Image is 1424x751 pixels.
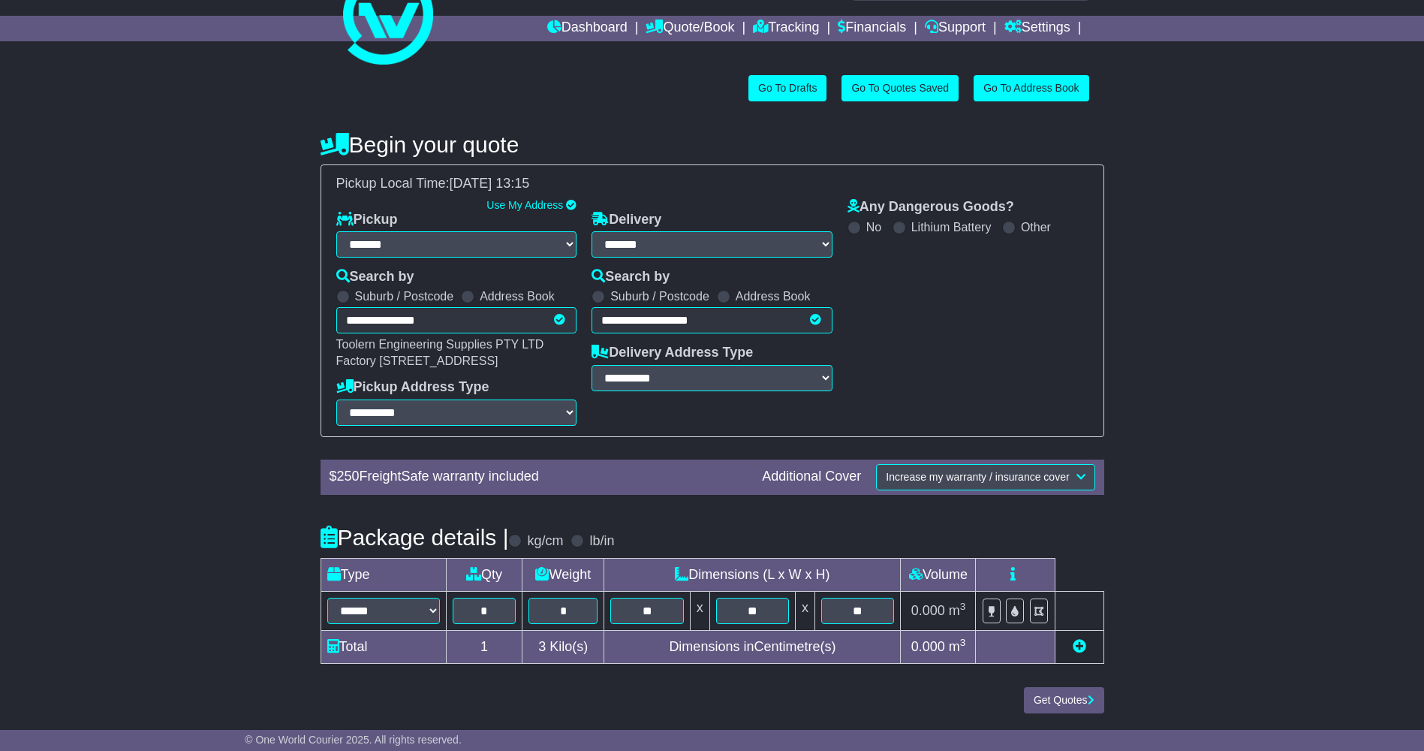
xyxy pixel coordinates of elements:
label: Pickup Address Type [336,379,489,396]
h4: Begin your quote [321,132,1104,157]
label: Other [1021,220,1051,234]
a: Go To Quotes Saved [841,75,959,101]
td: Qty [446,558,522,591]
a: Dashboard [547,16,628,41]
sup: 3 [960,601,966,612]
label: Any Dangerous Goods? [847,199,1014,216]
td: Dimensions in Centimetre(s) [604,630,901,663]
button: Increase my warranty / insurance cover [876,464,1094,490]
label: Address Book [736,289,811,303]
a: Use My Address [486,199,563,211]
div: $ FreightSafe warranty included [322,469,755,485]
td: 1 [446,630,522,663]
a: Go To Address Book [974,75,1088,101]
span: Increase my warranty / insurance cover [886,471,1069,483]
button: Get Quotes [1024,687,1104,713]
span: Factory [STREET_ADDRESS] [336,354,498,367]
sup: 3 [960,637,966,648]
a: Go To Drafts [748,75,826,101]
label: lb/in [589,533,614,550]
span: [DATE] 13:15 [450,176,530,191]
label: Suburb / Postcode [355,289,454,303]
label: Pickup [336,212,398,228]
label: Delivery [592,212,661,228]
div: Additional Cover [754,469,869,485]
div: Pickup Local Time: [329,176,1096,192]
label: kg/cm [527,533,563,550]
span: 250 [337,469,360,484]
a: Support [925,16,986,41]
label: Search by [592,269,670,285]
label: No [866,220,881,234]
span: Toolern Engineering Supplies PTY LTD [336,338,544,351]
h4: Package details | [321,525,509,550]
label: Search by [336,269,414,285]
label: Suburb / Postcode [610,289,709,303]
td: x [690,591,709,630]
td: Kilo(s) [522,630,604,663]
label: Delivery Address Type [592,345,753,361]
span: 0.000 [911,603,945,618]
td: Total [321,630,446,663]
span: 3 [538,639,546,654]
span: © One World Courier 2025. All rights reserved. [245,734,462,746]
a: Add new item [1073,639,1086,654]
a: Financials [838,16,906,41]
span: 0.000 [911,639,945,654]
label: Address Book [480,289,555,303]
span: m [949,603,966,618]
td: Weight [522,558,604,591]
td: Dimensions (L x W x H) [604,558,901,591]
a: Tracking [753,16,819,41]
a: Settings [1004,16,1070,41]
td: Type [321,558,446,591]
a: Quote/Book [646,16,734,41]
td: x [796,591,815,630]
label: Lithium Battery [911,220,992,234]
span: m [949,639,966,654]
td: Volume [901,558,976,591]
